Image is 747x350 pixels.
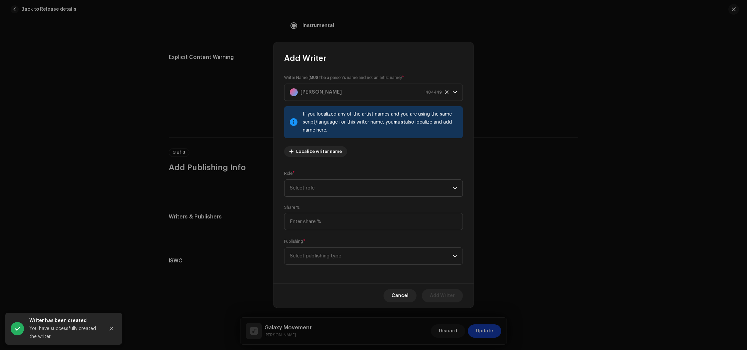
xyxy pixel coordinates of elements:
[29,317,99,325] div: Writer has been created
[290,180,453,196] span: Select role
[284,205,299,210] label: Share %
[384,289,417,302] button: Cancel
[296,145,342,158] span: Localize writer name
[430,289,455,302] span: Add Writer
[422,289,463,302] button: Add Writer
[310,76,321,80] strong: MUST
[300,84,342,101] strong: [PERSON_NAME]
[284,53,326,64] span: Add Writer
[29,325,99,341] div: You have successfully created the writer
[453,248,457,264] div: dropdown trigger
[453,180,457,196] div: dropdown trigger
[284,146,347,157] button: Localize writer name
[392,289,409,302] span: Cancel
[284,238,303,245] small: Publishing
[284,213,463,230] input: Enter share %
[105,322,118,335] button: Close
[424,84,442,101] span: 1404449
[284,74,402,81] small: Writer Name ( be a person's name and not an artist name)
[453,84,457,101] div: dropdown trigger
[284,170,292,177] small: Role
[290,248,453,264] span: Select publishing type
[303,110,458,134] div: If you localized any of the artist names and you are using the same script/language for this writ...
[290,84,453,101] span: Select writer
[394,120,405,125] strong: must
